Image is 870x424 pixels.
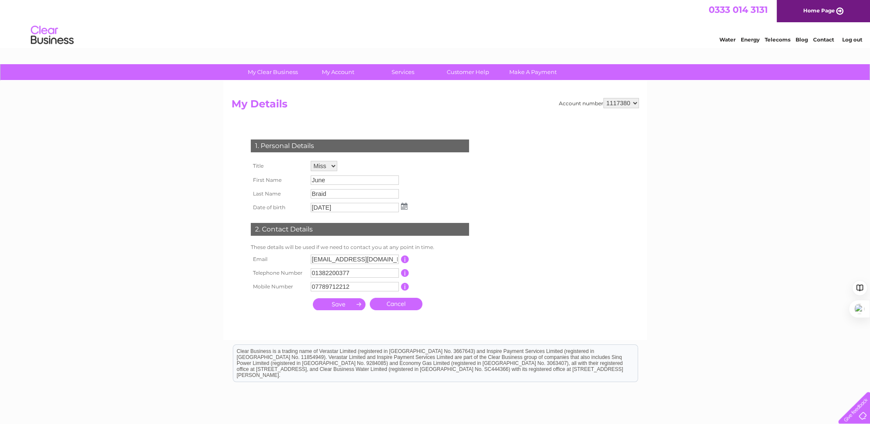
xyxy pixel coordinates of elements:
[401,203,407,210] img: ...
[709,4,768,15] a: 0333 014 3131
[433,64,503,80] a: Customer Help
[303,64,373,80] a: My Account
[251,223,469,236] div: 2. Contact Details
[765,36,790,43] a: Telecoms
[741,36,760,43] a: Energy
[498,64,568,80] a: Make A Payment
[249,242,471,252] td: These details will be used if we need to contact you at any point in time.
[238,64,308,80] a: My Clear Business
[842,36,862,43] a: Log out
[30,22,74,48] img: logo.png
[401,283,409,291] input: Information
[368,64,438,80] a: Services
[401,269,409,277] input: Information
[251,139,469,152] div: 1. Personal Details
[796,36,808,43] a: Blog
[249,187,309,201] th: Last Name
[249,252,309,266] th: Email
[370,298,422,310] a: Cancel
[249,280,309,294] th: Mobile Number
[313,298,365,310] input: Submit
[249,173,309,187] th: First Name
[559,98,639,108] div: Account number
[232,98,639,114] h2: My Details
[249,201,309,214] th: Date of birth
[719,36,736,43] a: Water
[401,255,409,263] input: Information
[233,5,638,42] div: Clear Business is a trading name of Verastar Limited (registered in [GEOGRAPHIC_DATA] No. 3667643...
[249,266,309,280] th: Telephone Number
[249,159,309,173] th: Title
[813,36,834,43] a: Contact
